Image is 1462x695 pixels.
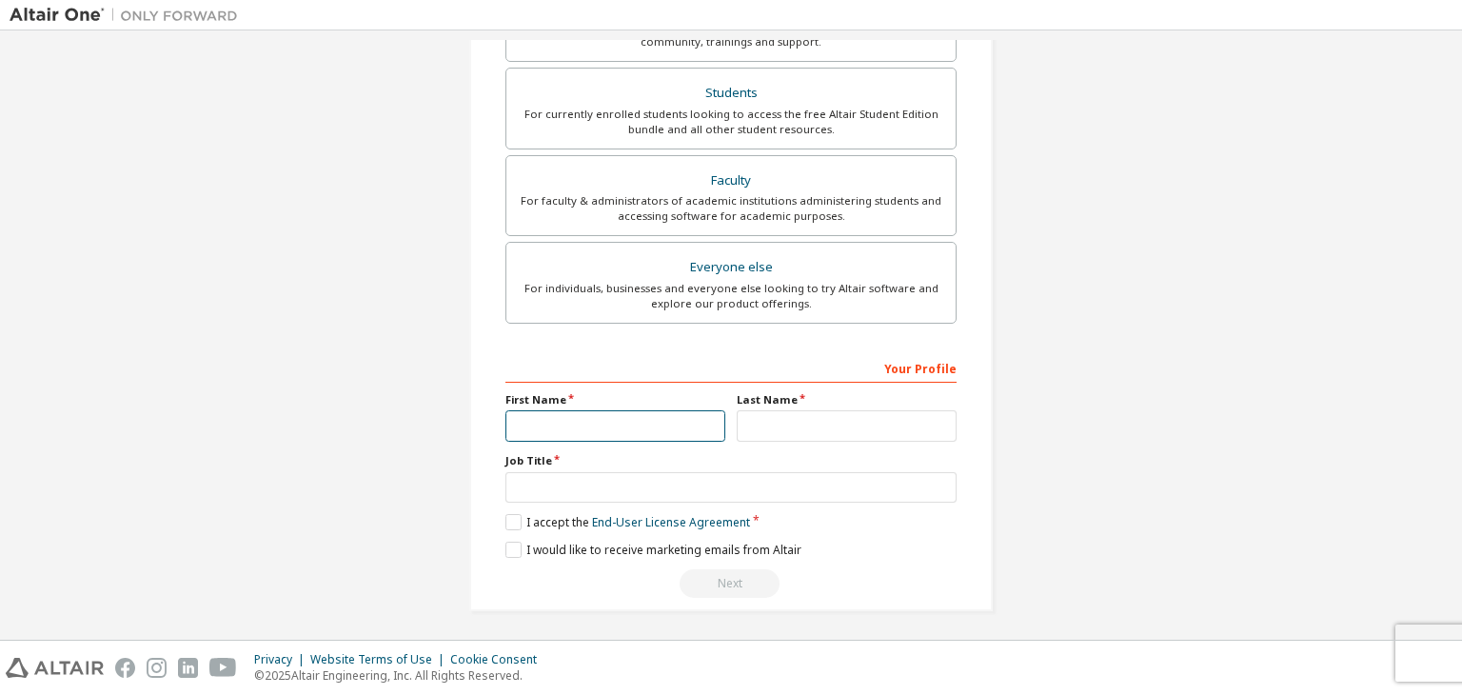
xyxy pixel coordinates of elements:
[505,569,957,598] div: Read and acccept EULA to continue
[505,392,725,407] label: First Name
[518,193,944,224] div: For faculty & administrators of academic institutions administering students and accessing softwa...
[518,254,944,281] div: Everyone else
[505,542,801,558] label: I would like to receive marketing emails from Altair
[147,658,167,678] img: instagram.svg
[518,107,944,137] div: For currently enrolled students looking to access the free Altair Student Edition bundle and all ...
[178,658,198,678] img: linkedin.svg
[737,392,957,407] label: Last Name
[518,80,944,107] div: Students
[505,352,957,383] div: Your Profile
[450,652,548,667] div: Cookie Consent
[254,652,310,667] div: Privacy
[592,514,750,530] a: End-User License Agreement
[115,658,135,678] img: facebook.svg
[209,658,237,678] img: youtube.svg
[505,514,750,530] label: I accept the
[6,658,104,678] img: altair_logo.svg
[505,453,957,468] label: Job Title
[518,168,944,194] div: Faculty
[10,6,247,25] img: Altair One
[254,667,548,684] p: © 2025 Altair Engineering, Inc. All Rights Reserved.
[310,652,450,667] div: Website Terms of Use
[518,281,944,311] div: For individuals, businesses and everyone else looking to try Altair software and explore our prod...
